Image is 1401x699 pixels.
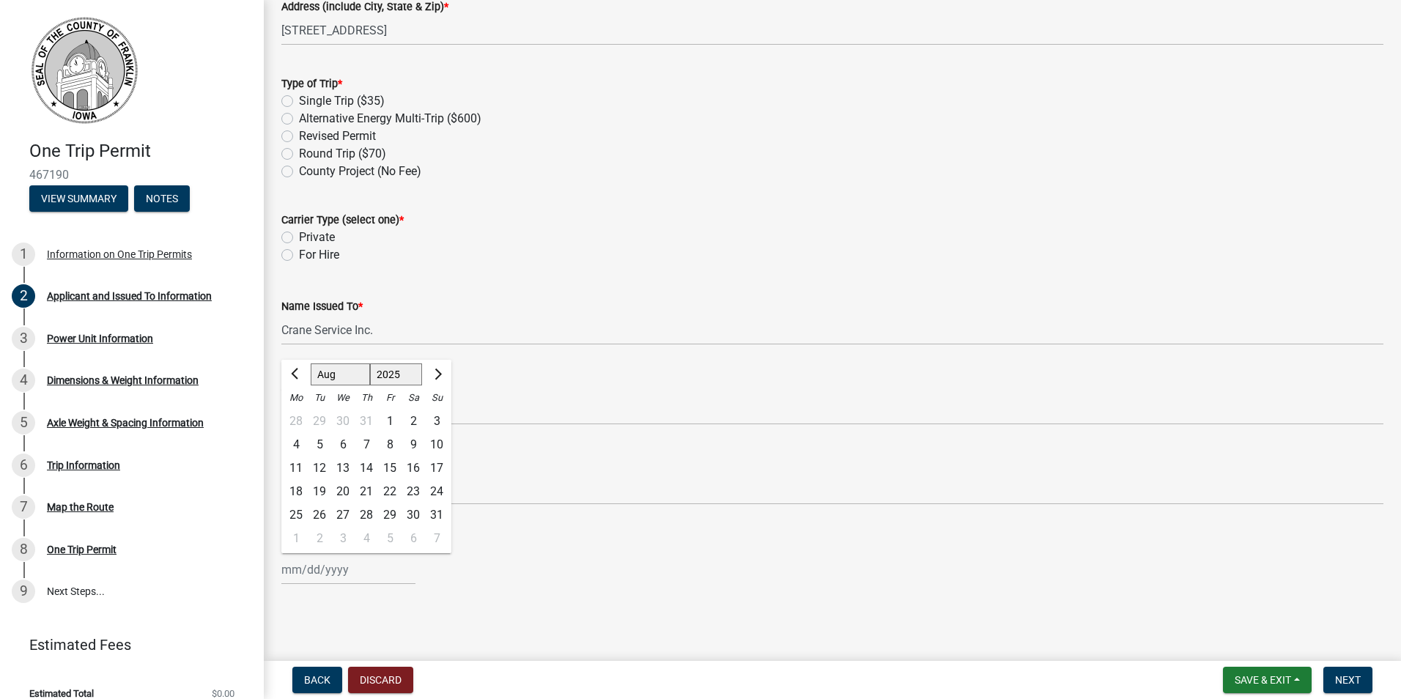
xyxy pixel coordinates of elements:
[281,2,448,12] label: Address (include City, State & Zip)
[402,456,425,480] div: Saturday, August 16, 2025
[29,168,234,182] span: 467190
[378,503,402,527] div: Friday, August 29, 2025
[425,433,448,456] div: Sunday, August 10, 2025
[284,410,308,433] div: Monday, July 28, 2025
[378,503,402,527] div: 29
[12,580,35,603] div: 9
[378,410,402,433] div: Friday, August 1, 2025
[428,363,446,386] button: Next month
[348,667,413,693] button: Discard
[47,544,117,555] div: One Trip Permit
[378,527,402,550] div: Friday, September 5, 2025
[284,433,308,456] div: 4
[47,333,153,344] div: Power Unit Information
[284,480,308,503] div: 18
[299,145,386,163] label: Round Trip ($70)
[331,480,355,503] div: 20
[331,410,355,433] div: Wednesday, July 30, 2025
[425,410,448,433] div: 3
[299,246,339,264] label: For Hire
[331,433,355,456] div: Wednesday, August 6, 2025
[29,185,128,212] button: View Summary
[355,503,378,527] div: Thursday, August 28, 2025
[402,480,425,503] div: 23
[378,456,402,480] div: 15
[308,527,331,550] div: Tuesday, September 2, 2025
[355,410,378,433] div: 31
[331,456,355,480] div: 13
[1323,667,1372,693] button: Next
[287,363,305,386] button: Previous month
[425,456,448,480] div: 17
[425,433,448,456] div: 10
[378,410,402,433] div: 1
[47,418,204,428] div: Axle Weight & Spacing Information
[134,193,190,205] wm-modal-confirm: Notes
[402,433,425,456] div: Saturday, August 9, 2025
[370,363,423,385] select: Select year
[47,460,120,470] div: Trip Information
[402,480,425,503] div: Saturday, August 23, 2025
[308,503,331,527] div: 26
[355,410,378,433] div: Thursday, July 31, 2025
[355,480,378,503] div: 21
[12,495,35,519] div: 7
[29,15,139,125] img: Franklin County, Iowa
[47,375,199,385] div: Dimensions & Weight Information
[134,185,190,212] button: Notes
[355,433,378,456] div: 7
[425,503,448,527] div: Sunday, August 31, 2025
[308,456,331,480] div: 12
[1223,667,1312,693] button: Save & Exit
[284,527,308,550] div: 1
[284,433,308,456] div: Monday, August 4, 2025
[355,480,378,503] div: Thursday, August 21, 2025
[331,433,355,456] div: 6
[292,667,342,693] button: Back
[284,480,308,503] div: Monday, August 18, 2025
[425,410,448,433] div: Sunday, August 3, 2025
[331,456,355,480] div: Wednesday, August 13, 2025
[284,386,308,410] div: Mo
[402,410,425,433] div: 2
[402,433,425,456] div: 9
[425,503,448,527] div: 31
[378,386,402,410] div: Fr
[331,503,355,527] div: 27
[425,480,448,503] div: 24
[378,527,402,550] div: 5
[12,454,35,477] div: 6
[331,480,355,503] div: Wednesday, August 20, 2025
[47,502,114,512] div: Map the Route
[425,456,448,480] div: Sunday, August 17, 2025
[402,527,425,550] div: Saturday, September 6, 2025
[402,456,425,480] div: 16
[308,410,331,433] div: 29
[12,630,240,659] a: Estimated Fees
[402,386,425,410] div: Sa
[311,363,370,385] select: Select month
[12,369,35,392] div: 4
[425,527,448,550] div: 7
[308,527,331,550] div: 2
[284,503,308,527] div: Monday, August 25, 2025
[402,527,425,550] div: 6
[281,302,363,312] label: Name Issued To
[281,215,404,226] label: Carrier Type (select one)
[331,410,355,433] div: 30
[378,480,402,503] div: Friday, August 22, 2025
[355,456,378,480] div: Thursday, August 14, 2025
[425,480,448,503] div: Sunday, August 24, 2025
[355,527,378,550] div: Thursday, September 4, 2025
[299,127,376,145] label: Revised Permit
[299,110,481,127] label: Alternative Energy Multi-Trip ($600)
[331,527,355,550] div: 3
[402,410,425,433] div: Saturday, August 2, 2025
[29,689,94,698] span: Estimated Total
[378,433,402,456] div: Friday, August 8, 2025
[331,527,355,550] div: Wednesday, September 3, 2025
[12,284,35,308] div: 2
[47,291,212,301] div: Applicant and Issued To Information
[284,456,308,480] div: 11
[12,243,35,266] div: 1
